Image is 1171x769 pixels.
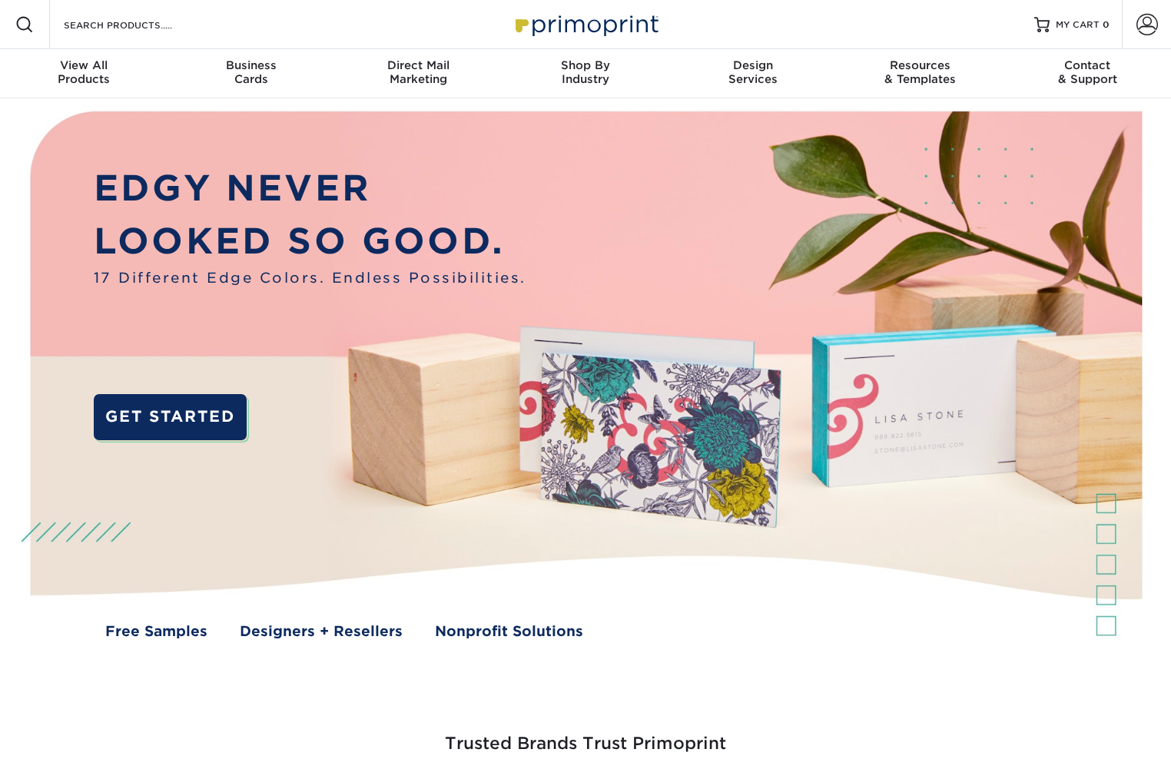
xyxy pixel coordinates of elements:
[502,58,669,86] div: Industry
[837,58,1004,72] span: Resources
[502,49,669,98] a: Shop ByIndustry
[837,49,1004,98] a: Resources& Templates
[334,49,502,98] a: Direct MailMarketing
[168,58,335,86] div: Cards
[502,58,669,72] span: Shop By
[240,621,403,641] a: Designers + Resellers
[837,58,1004,86] div: & Templates
[669,58,837,72] span: Design
[669,58,837,86] div: Services
[94,267,526,288] span: 17 Different Edge Colors. Endless Possibilities.
[105,621,207,641] a: Free Samples
[168,49,335,98] a: BusinessCards
[94,162,526,215] p: EDGY NEVER
[509,8,662,41] img: Primoprint
[669,49,837,98] a: DesignServices
[168,58,335,72] span: Business
[94,215,526,268] p: LOOKED SO GOOD.
[62,15,212,34] input: SEARCH PRODUCTS.....
[1003,58,1171,86] div: & Support
[334,58,502,72] span: Direct Mail
[1003,58,1171,72] span: Contact
[1003,49,1171,98] a: Contact& Support
[435,621,583,641] a: Nonprofit Solutions
[1103,19,1110,30] span: 0
[94,394,247,440] a: GET STARTED
[334,58,502,86] div: Marketing
[1056,18,1100,31] span: MY CART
